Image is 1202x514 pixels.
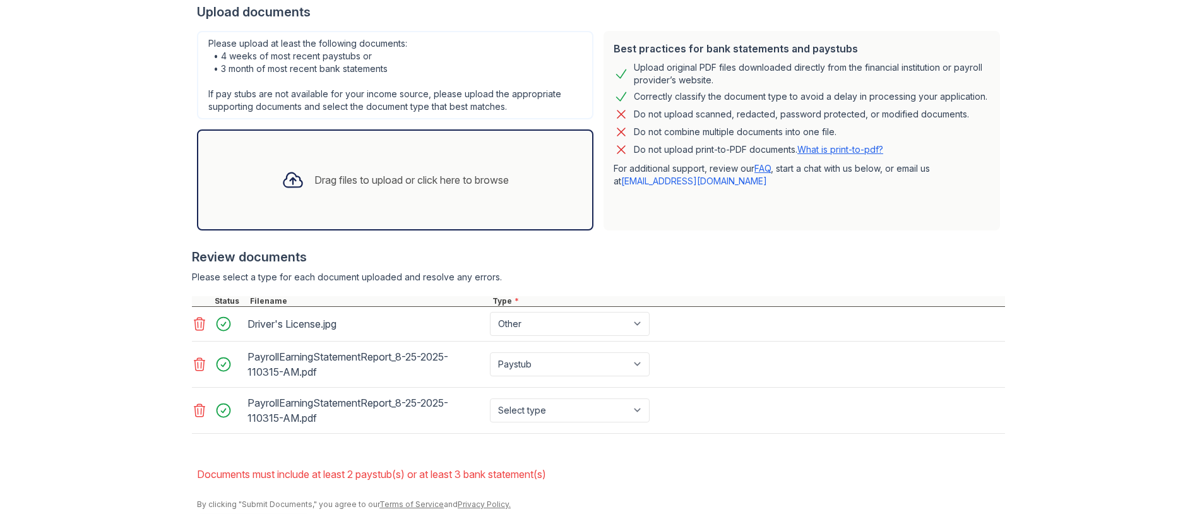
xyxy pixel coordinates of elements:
p: Do not upload print-to-PDF documents. [634,143,883,156]
a: FAQ [754,163,771,174]
div: Upload documents [197,3,1005,21]
div: Drag files to upload or click here to browse [314,172,509,188]
div: Driver's License.jpg [247,314,485,334]
div: Review documents [192,248,1005,266]
div: Upload original PDF files downloaded directly from the financial institution or payroll provider’... [634,61,990,87]
div: By clicking "Submit Documents," you agree to our and [197,499,1005,510]
div: Please select a type for each document uploaded and resolve any errors. [192,271,1005,284]
div: Correctly classify the document type to avoid a delay in processing your application. [634,89,987,104]
div: Do not upload scanned, redacted, password protected, or modified documents. [634,107,969,122]
p: For additional support, review our , start a chat with us below, or email us at [614,162,990,188]
div: Please upload at least the following documents: • 4 weeks of most recent paystubs or • 3 month of... [197,31,593,119]
div: PayrollEarningStatementReport_8-25-2025-110315-AM.pdf [247,393,485,428]
div: Best practices for bank statements and paystubs [614,41,990,56]
div: Type [490,296,1005,306]
div: Filename [247,296,490,306]
div: Status [212,296,247,306]
li: Documents must include at least 2 paystub(s) or at least 3 bank statement(s) [197,462,1005,487]
a: [EMAIL_ADDRESS][DOMAIN_NAME] [621,176,767,186]
div: Do not combine multiple documents into one file. [634,124,836,140]
a: Terms of Service [379,499,444,509]
a: Privacy Policy. [458,499,511,509]
a: What is print-to-pdf? [797,144,883,155]
div: PayrollEarningStatementReport_8-25-2025-110315-AM.pdf [247,347,485,382]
